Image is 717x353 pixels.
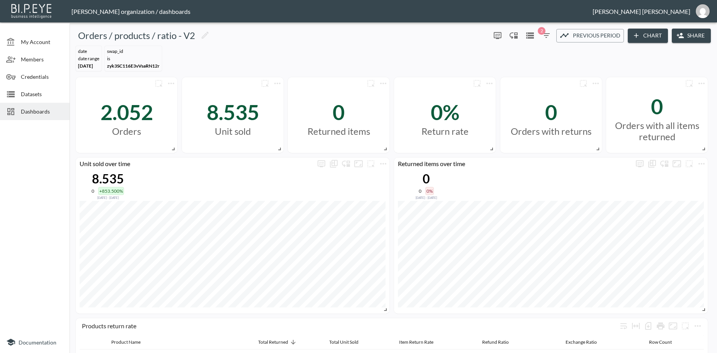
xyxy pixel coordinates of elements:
div: Orders [100,126,153,137]
button: more [259,77,271,90]
div: Item Return Rate [399,338,433,347]
span: Dashboards [21,107,63,115]
button: Previous period [556,29,624,42]
button: more [271,77,284,90]
svg: Edit [200,31,210,40]
button: Datasets [524,29,536,42]
div: DATE RANGE [78,56,99,61]
div: 8.535 [207,100,259,125]
span: Refund Ratio [482,338,519,347]
div: Refund Ratio [482,338,509,347]
span: Attach chart to a group [153,79,165,86]
button: more [153,77,165,90]
button: more [683,158,695,170]
button: more [634,158,646,170]
button: more [577,77,590,90]
span: Chart settings [271,77,284,90]
a: Documentation [6,338,63,347]
div: Orders with returns [511,126,591,137]
button: more [365,158,377,170]
h5: Orders / products / ratio - V2 [78,29,195,42]
button: more [695,158,708,170]
div: Exchange Ratio [566,338,597,347]
span: Attach chart to a group [365,79,377,86]
div: date [78,48,99,54]
div: Toggle table layout between fixed and auto (default: auto) [630,320,642,332]
span: Chart settings [695,158,708,170]
div: 0 [416,171,437,186]
span: Display settings [491,29,504,42]
div: 0% [421,100,469,125]
div: Show chart as table [646,158,658,170]
span: Chart settings [377,158,389,170]
button: Fullscreen [671,158,683,170]
button: ana@swap-commerce.com [690,2,715,20]
span: Chart settings [590,77,602,90]
div: IS [107,56,160,61]
span: Row Count [649,338,682,347]
div: 0% [425,187,434,195]
div: 2.052 [100,100,153,125]
div: Compared to Jan 18, 2025 - May 01, 2025 [416,195,437,200]
span: zyk3SC116E3vVsaRN12r [107,63,160,69]
button: more [590,77,602,90]
div: Return rate [421,126,469,137]
div: Compared to Jan 18, 2025 - May 01, 2025 [92,195,124,200]
button: 2 [540,29,552,42]
button: more [377,158,389,170]
button: Fullscreen [352,158,365,170]
img: 7151a5340a926b4f92da4ffde41f27b4 [696,4,710,18]
span: Product Name [111,338,151,347]
div: Returned items over time [394,160,634,167]
div: 0 [92,188,94,194]
div: Print [654,320,667,332]
span: Previous period [573,31,620,41]
button: more [695,77,708,90]
div: Orders with all items returned [610,120,704,142]
div: 0 [610,94,704,119]
span: Attach chart to a group [259,79,271,86]
button: more [692,320,704,332]
button: more [165,77,177,90]
div: 0 [511,100,591,125]
div: 0 [419,188,421,194]
div: Enable/disable chart dragging [340,158,352,170]
button: more [377,77,389,90]
div: Show chart as table [328,158,340,170]
button: Fullscreen [667,320,679,332]
span: Attach chart to a group [577,79,590,86]
span: My Account [21,38,63,46]
div: Unit sold over time [76,160,315,167]
span: Members [21,55,63,63]
div: Row Count [649,338,672,347]
div: Number of rows selected for download: 540 [642,320,654,332]
div: 0 [308,100,370,125]
span: Total Returned [258,338,298,347]
button: more [483,77,496,90]
div: Enable/disable chart dragging [658,158,671,170]
span: Attach chart to a group [683,79,695,86]
button: more [365,77,377,90]
button: more [679,320,692,332]
span: Item Return Rate [399,338,443,347]
div: 8.535 [92,171,124,186]
span: Chart settings [483,77,496,90]
span: Chart settings [695,77,708,90]
span: Attach chart to a group [471,79,483,86]
button: more [683,77,695,90]
span: Credentials [21,73,63,81]
div: Unit sold [207,126,259,137]
div: +853.500% [98,187,124,195]
span: Attach chart to a group [365,159,377,166]
div: [PERSON_NAME] [PERSON_NAME] [593,8,690,15]
span: Chart settings [165,77,177,90]
span: Chart settings [377,77,389,90]
button: Chart [628,29,668,43]
button: more [491,29,504,42]
span: Chart settings [692,320,704,332]
div: Total Unit Sold [329,338,358,347]
span: Total Unit Sold [329,338,369,347]
span: Display settings [315,158,328,170]
span: Attach chart to a group [679,321,692,329]
div: Total Returned [258,338,288,347]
